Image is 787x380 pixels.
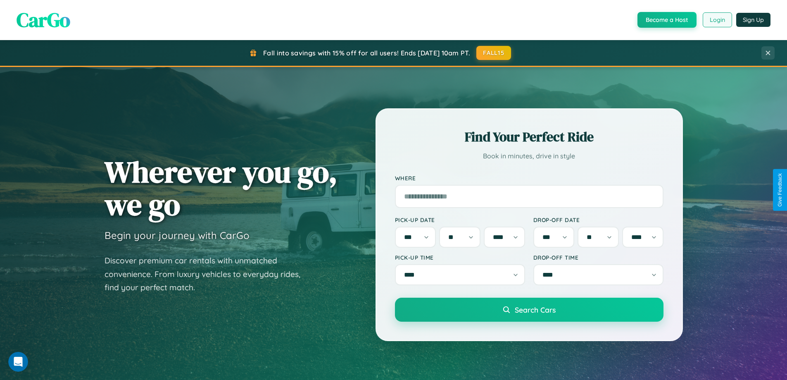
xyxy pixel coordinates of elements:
label: Pick-up Date [395,216,525,223]
label: Pick-up Time [395,254,525,261]
label: Drop-off Date [533,216,663,223]
span: CarGo [17,6,70,33]
iframe: Intercom live chat [8,352,28,372]
button: Sign Up [736,13,770,27]
h3: Begin your journey with CarGo [105,229,250,241]
span: Fall into savings with 15% off for all users! Ends [DATE] 10am PT. [263,49,470,57]
p: Discover premium car rentals with unmatched convenience. From luxury vehicles to everyday rides, ... [105,254,311,294]
span: Search Cars [515,305,556,314]
button: Login [703,12,732,27]
button: Become a Host [637,12,697,28]
label: Drop-off Time [533,254,663,261]
div: Give Feedback [777,173,783,207]
p: Book in minutes, drive in style [395,150,663,162]
button: Search Cars [395,298,663,322]
h2: Find Your Perfect Ride [395,128,663,146]
h1: Wherever you go, we go [105,155,338,221]
label: Where [395,174,663,182]
button: FALL15 [476,46,511,60]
